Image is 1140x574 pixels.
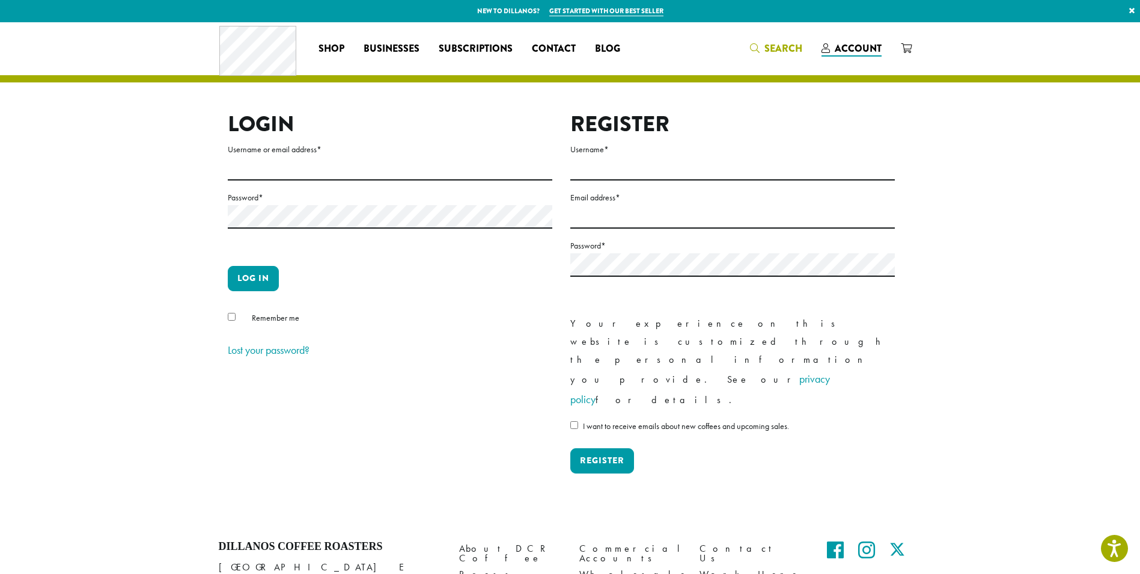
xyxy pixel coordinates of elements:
[439,42,513,57] span: Subscriptions
[570,315,895,410] p: Your experience on this website is customized through the personal information you provide. See o...
[319,42,344,57] span: Shop
[583,421,789,431] span: I want to receive emails about new coffees and upcoming sales.
[532,42,576,57] span: Contact
[228,343,309,357] a: Lost your password?
[570,372,830,406] a: privacy policy
[459,540,561,566] a: About DCR Coffee
[579,540,681,566] a: Commercial Accounts
[309,39,354,58] a: Shop
[219,540,441,554] h4: Dillanos Coffee Roasters
[570,238,895,253] label: Password
[228,111,552,137] h2: Login
[228,190,552,205] label: Password
[835,42,882,55] span: Account
[570,111,895,137] h2: Register
[595,42,620,57] span: Blog
[228,142,552,157] label: Username or email address
[570,421,578,429] input: I want to receive emails about new coffees and upcoming sales.
[570,448,634,474] button: Register
[700,540,802,566] a: Contact Us
[364,42,419,57] span: Businesses
[570,142,895,157] label: Username
[228,266,279,291] button: Log in
[764,42,802,55] span: Search
[740,39,812,58] a: Search
[570,190,895,205] label: Email address
[549,6,663,16] a: Get started with our best seller
[252,312,299,323] span: Remember me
